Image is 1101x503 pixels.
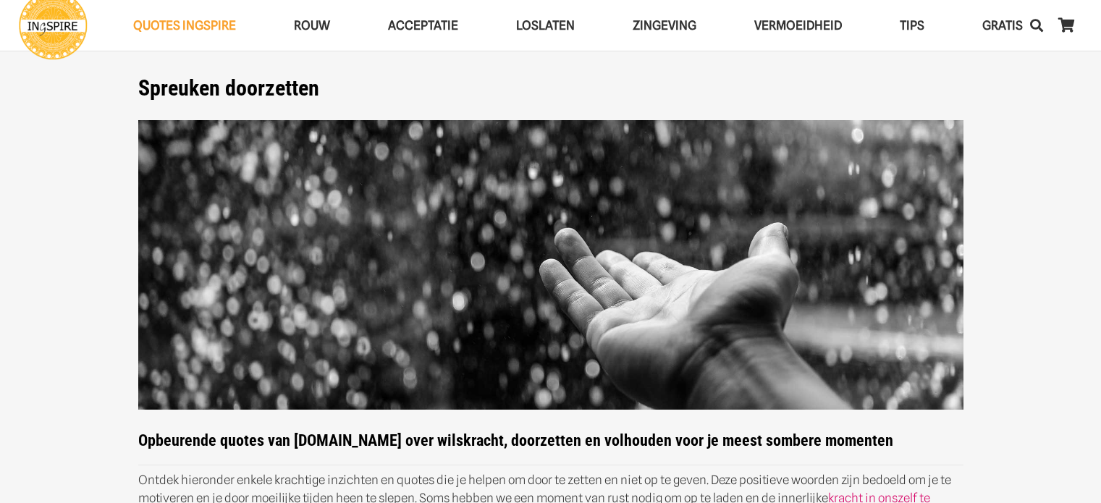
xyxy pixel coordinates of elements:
strong: Opbeurende quotes van [DOMAIN_NAME] over wilskracht, doorzetten en volhouden voor je meest somber... [138,120,963,449]
a: VERMOEIDHEIDVERMOEIDHEID Menu [725,7,871,44]
a: LoslatenLoslaten Menu [487,7,604,44]
span: GRATIS [982,18,1023,33]
span: Zingeving [633,18,696,33]
span: Acceptatie [388,18,458,33]
a: AcceptatieAcceptatie Menu [359,7,487,44]
h1: Spreuken doorzetten [138,75,963,101]
a: Zoeken [1022,7,1051,43]
img: Opbeurende quotes van ingspire.nl over doorzetten en doorgaan voor je meest sombere momenten [138,120,963,410]
span: QUOTES INGSPIRE [133,18,236,33]
span: VERMOEIDHEID [754,18,842,33]
span: TIPS [900,18,924,33]
a: GRATISGRATIS Menu [953,7,1052,44]
a: ZingevingZingeving Menu [604,7,725,44]
a: QUOTES INGSPIREQUOTES INGSPIRE Menu [104,7,265,44]
span: ROUW [294,18,330,33]
span: Loslaten [516,18,575,33]
a: ROUWROUW Menu [265,7,359,44]
a: TIPSTIPS Menu [871,7,953,44]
